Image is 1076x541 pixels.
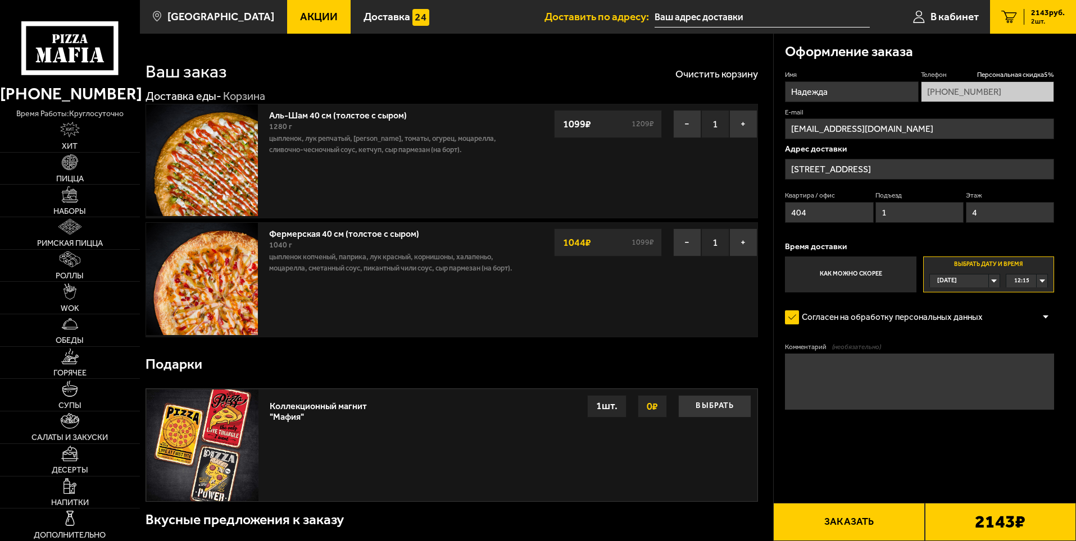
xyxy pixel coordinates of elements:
label: Согласен на обработку персональных данных [785,306,994,329]
span: Римская пицца [37,239,103,247]
label: Телефон [921,70,1054,80]
span: 1 [701,110,729,138]
span: Наборы [53,207,86,215]
span: (необязательно) [832,342,881,352]
span: Салаты и закуски [31,433,108,441]
span: 1280 г [269,122,292,131]
label: Квартира / офис [785,191,873,200]
button: Выбрать [678,395,751,418]
a: Фермерская 40 см (толстое с сыром) [269,225,430,239]
span: Роллы [56,272,84,279]
span: Хит [62,142,78,150]
button: Очистить корзину [675,69,758,79]
div: Корзина [223,89,265,104]
h3: Вкусные предложения к заказу [146,513,344,527]
span: Обеды [56,336,84,344]
span: Напитки [51,498,89,506]
h3: Подарки [146,357,202,372]
button: + [729,110,757,138]
span: Акции [300,11,338,22]
span: WOK [61,304,79,312]
a: Доставка еды- [146,89,221,103]
span: 1040 г [269,240,292,250]
p: Адрес доставки [785,145,1054,153]
button: − [673,110,701,138]
label: Подъезд [875,191,964,200]
b: 2143 ₽ [975,513,1025,531]
p: цыпленок копченый, паприка, лук красный, корнишоны, халапеньо, моцарелла, сметанный соус, пикантн... [269,251,519,274]
label: Этаж [966,191,1054,200]
button: + [729,228,757,256]
label: Комментарий [785,342,1054,352]
span: 1 [701,228,729,256]
button: Заказать [773,503,924,541]
h3: Оформление заказа [785,45,913,59]
input: @ [785,118,1054,139]
p: Время доставки [785,242,1054,251]
p: цыпленок, лук репчатый, [PERSON_NAME], томаты, огурец, моцарелла, сливочно-чесночный соус, кетчуп... [269,133,519,155]
input: Ваш адрес доставки [655,7,870,27]
a: Коллекционный магнит "Мафия"Выбрать0₽1шт. [146,389,757,501]
label: E-mail [785,108,1054,117]
div: 1 шт. [587,395,626,418]
s: 1099 ₽ [630,239,656,246]
input: +7 ( [921,81,1054,102]
div: Коллекционный магнит "Мафия" [270,395,374,422]
button: − [673,228,701,256]
span: В кабинет [930,11,979,22]
input: Имя [785,81,918,102]
span: Десерты [52,466,88,474]
span: 2143 руб. [1031,9,1065,17]
h1: Ваш заказ [146,63,227,81]
span: Супы [58,401,81,409]
span: [GEOGRAPHIC_DATA] [167,11,274,22]
span: Доставка [364,11,410,22]
span: Дополнительно [34,531,106,539]
img: 15daf4d41897b9f0e9f617042186c801.svg [412,9,429,26]
label: Имя [785,70,918,80]
label: Выбрать дату и время [923,256,1054,292]
span: [DATE] [937,274,957,287]
span: 12:15 [1014,274,1029,287]
span: Горячее [53,369,87,377]
s: 1209 ₽ [630,120,656,128]
a: Аль-Шам 40 см (толстое с сыром) [269,107,418,121]
span: Пицца [56,175,84,182]
strong: 1044 ₽ [560,232,594,253]
span: Доставить по адресу: [544,11,655,22]
span: Персональная скидка 5 % [977,70,1054,80]
span: 2 шт. [1031,18,1065,25]
strong: 1099 ₽ [560,113,594,135]
strong: 0 ₽ [644,396,661,417]
label: Как можно скорее [785,256,916,292]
